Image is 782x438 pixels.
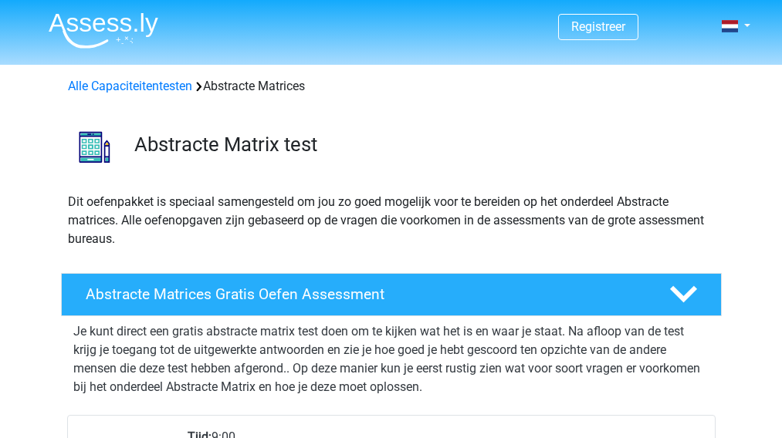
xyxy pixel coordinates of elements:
[55,273,728,316] a: Abstracte Matrices Gratis Oefen Assessment
[73,322,709,396] p: Je kunt direct een gratis abstracte matrix test doen om te kijken wat het is en waar je staat. Na...
[134,133,709,157] h3: Abstracte Matrix test
[571,19,625,34] a: Registreer
[68,79,192,93] a: Alle Capaciteitentesten
[62,114,127,180] img: abstracte matrices
[49,12,158,49] img: Assessly
[68,193,715,248] p: Dit oefenpakket is speciaal samengesteld om jou zo goed mogelijk voor te bereiden op het onderdee...
[62,77,721,96] div: Abstracte Matrices
[86,285,645,303] h4: Abstracte Matrices Gratis Oefen Assessment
